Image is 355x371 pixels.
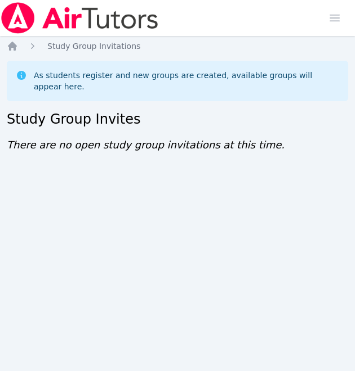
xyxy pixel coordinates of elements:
h2: Study Group Invites [7,110,348,128]
a: Study Group Invitations [47,40,140,52]
div: As students register and new groups are created, available groups will appear here. [34,70,339,92]
span: There are no open study group invitations at this time. [7,139,285,151]
span: Study Group Invitations [47,42,140,51]
nav: Breadcrumb [7,40,348,52]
